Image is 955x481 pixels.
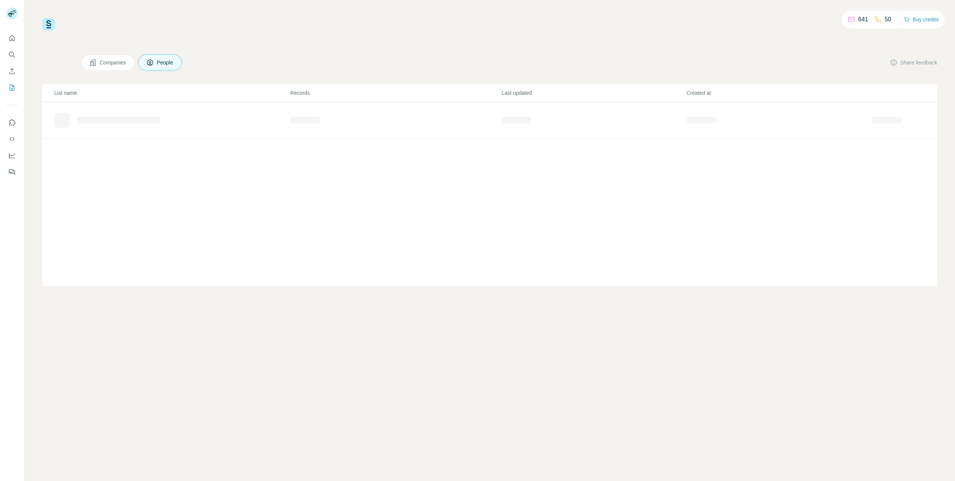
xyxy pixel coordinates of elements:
[885,15,891,24] p: 50
[6,116,18,129] button: Use Surfe on LinkedIn
[6,149,18,162] button: Dashboard
[6,48,18,61] button: Search
[890,59,937,66] button: Share feedback
[904,14,939,25] button: Buy credits
[858,15,868,24] p: 641
[42,18,55,31] img: Surfe Logo
[6,64,18,78] button: Enrich CSV
[686,89,870,97] p: Created at
[6,31,18,45] button: Quick start
[501,89,686,97] p: Last updated
[100,59,127,66] span: Companies
[157,59,174,66] span: People
[42,57,72,69] h4: My lists
[54,89,290,97] p: List name
[6,81,18,94] button: My lists
[6,165,18,179] button: Feedback
[290,89,501,97] p: Records
[6,132,18,146] button: Use Surfe API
